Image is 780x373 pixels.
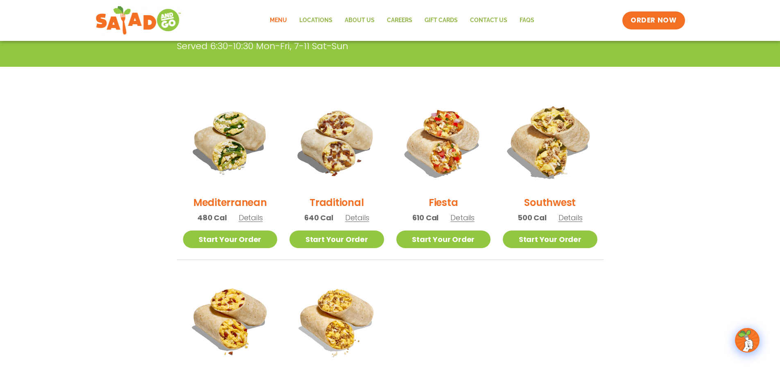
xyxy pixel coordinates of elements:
[396,231,491,248] a: Start Your Order
[264,11,293,30] a: Menu
[513,11,540,30] a: FAQs
[183,231,278,248] a: Start Your Order
[264,11,540,30] nav: Menu
[381,11,418,30] a: Careers
[304,212,333,223] span: 640 Cal
[239,212,263,223] span: Details
[197,212,227,223] span: 480 Cal
[503,231,597,248] a: Start Your Order
[622,11,685,29] a: ORDER NOW
[177,39,541,53] p: Served 6:30-10:30 Mon-Fri, 7-11 Sat-Sun
[495,86,606,197] img: Product photo for Southwest
[412,212,439,223] span: 610 Cal
[193,195,267,210] h2: Mediterranean
[289,95,384,189] img: Product photo for Traditional
[396,95,491,189] img: Product photo for Fiesta
[524,195,576,210] h2: Southwest
[736,329,759,352] img: wpChatIcon
[518,212,547,223] span: 500 Cal
[289,272,384,367] img: Product photo for Turkey Sausage, Egg & Cheese
[464,11,513,30] a: Contact Us
[450,212,475,223] span: Details
[345,212,369,223] span: Details
[418,11,464,30] a: GIFT CARDS
[289,231,384,248] a: Start Your Order
[310,195,364,210] h2: Traditional
[631,16,676,25] span: ORDER NOW
[95,4,182,37] img: new-SAG-logo-768×292
[183,95,278,189] img: Product photo for Mediterranean Breakfast Burrito
[339,11,381,30] a: About Us
[293,11,339,30] a: Locations
[183,272,278,367] img: Product photo for Bacon, Egg & Cheese
[558,212,583,223] span: Details
[429,195,458,210] h2: Fiesta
